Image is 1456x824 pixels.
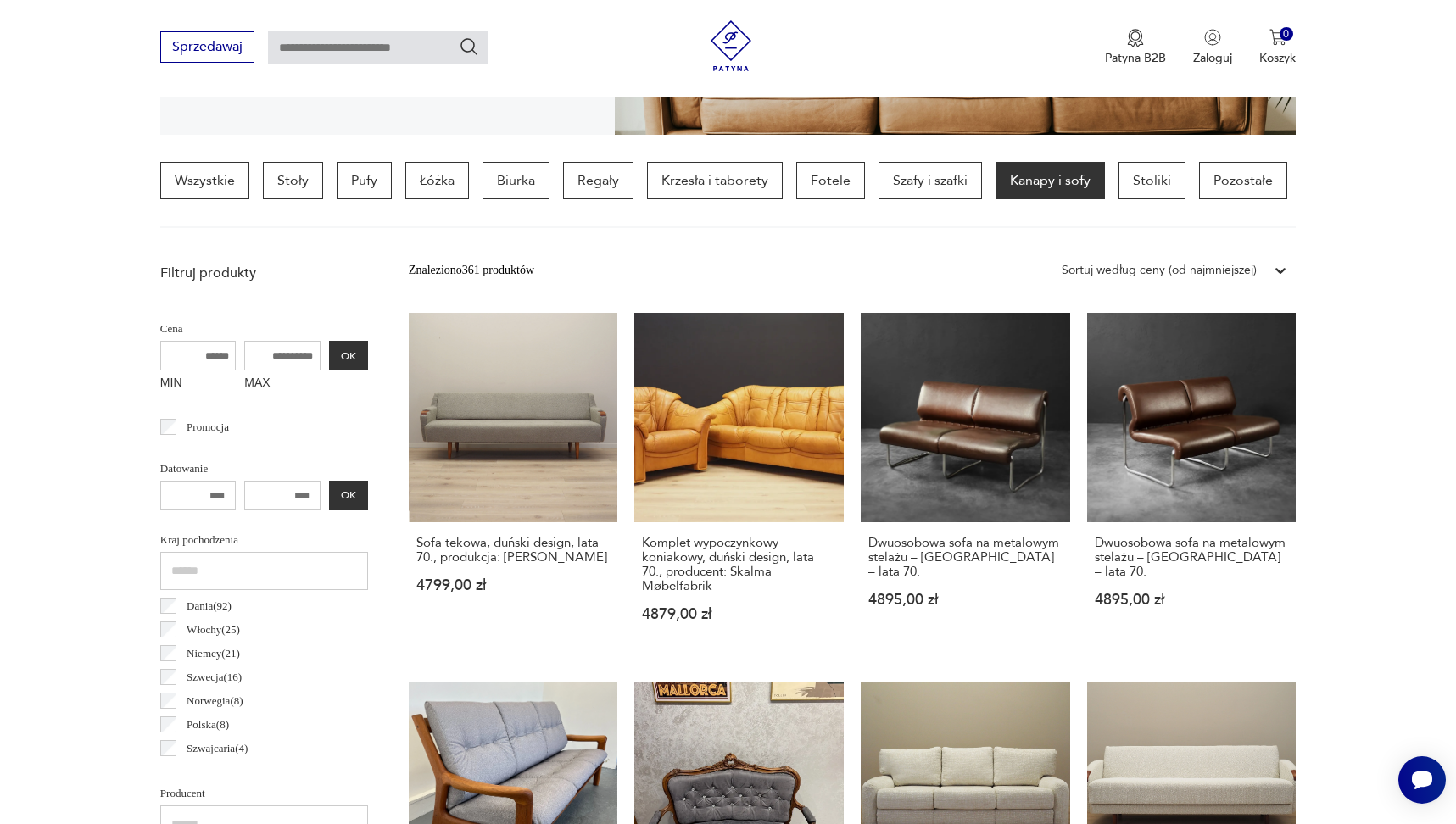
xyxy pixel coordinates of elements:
[263,162,323,199] a: Stoły
[634,313,844,654] a: Komplet wypoczynkowy koniakowy, duński design, lata 70., producent: Skalma MøbelfabrikKomplet wyp...
[160,42,254,54] a: Sprzedawaj
[409,261,534,280] div: Znaleziono 361 produktów
[187,739,248,758] p: Szwajcaria ( 4 )
[1259,29,1296,66] button: 0Koszyk
[405,162,469,199] a: Łóżka
[1105,29,1166,66] button: Patyna B2B
[642,536,836,593] h3: Komplet wypoczynkowy koniakowy, duński design, lata 70., producent: Skalma Møbelfabrik
[1193,50,1232,66] p: Zaloguj
[1269,29,1286,46] img: Ikona koszyka
[160,370,237,398] label: MIN
[1398,756,1446,804] iframe: Smartsupp widget button
[483,162,549,199] a: Biurka
[160,531,368,549] p: Kraj pochodzenia
[187,763,271,782] p: Czechosłowacja ( 3 )
[1280,27,1294,42] div: 0
[459,36,479,57] button: Szukaj
[642,607,836,621] p: 4879,00 zł
[647,162,783,199] a: Krzesła i taborety
[1193,29,1232,66] button: Zaloguj
[160,459,368,478] p: Datowanie
[160,162,249,199] a: Wszystkie
[187,692,243,710] p: Norwegia ( 8 )
[706,20,756,71] img: Patyna - sklep z meblami i dekoracjami vintage
[187,644,240,663] p: Niemcy ( 21 )
[1095,593,1289,607] p: 4895,00 zł
[563,162,633,199] a: Regały
[160,320,368,338] p: Cena
[1118,162,1185,199] a: Stoliki
[329,481,368,510] button: OK
[1204,29,1221,46] img: Ikonka użytkownika
[1105,50,1166,66] p: Patyna B2B
[416,536,611,565] h3: Sofa tekowa, duński design, lata 70., produkcja: [PERSON_NAME]
[861,313,1070,654] a: Dwuosobowa sofa na metalowym stelażu – Niemcy – lata 70.Dwuosobowa sofa na metalowym stelażu – [G...
[1062,261,1257,280] div: Sortuj według ceny (od najmniejszej)
[1259,50,1296,66] p: Koszyk
[416,578,611,593] p: 4799,00 zł
[329,341,368,370] button: OK
[868,593,1063,607] p: 4895,00 zł
[1087,313,1297,654] a: Dwuosobowa sofa na metalowym stelażu – Niemcy – lata 70.Dwuosobowa sofa na metalowym stelażu – [G...
[409,313,618,654] a: Sofa tekowa, duński design, lata 70., produkcja: DaniaSofa tekowa, duński design, lata 70., produ...
[337,162,392,199] a: Pufy
[187,597,232,615] p: Dania ( 92 )
[879,162,982,199] a: Szafy i szafki
[187,715,229,734] p: Polska ( 8 )
[160,31,254,63] button: Sprzedawaj
[1105,29,1166,66] a: Ikona medaluPatyna B2B
[868,536,1063,579] h3: Dwuosobowa sofa na metalowym stelażu – [GEOGRAPHIC_DATA] – lata 70.
[187,668,242,687] p: Szwecja ( 16 )
[796,162,865,199] a: Fotele
[160,264,368,282] p: Filtruj produkty
[1199,162,1287,199] a: Pozostałe
[187,621,240,639] p: Włochy ( 25 )
[244,370,321,398] label: MAX
[996,162,1105,199] a: Kanapy i sofy
[1095,536,1289,579] h3: Dwuosobowa sofa na metalowym stelażu – [GEOGRAPHIC_DATA] – lata 70.
[1127,29,1144,47] img: Ikona medalu
[160,784,368,803] p: Producent
[187,418,229,437] p: Promocja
